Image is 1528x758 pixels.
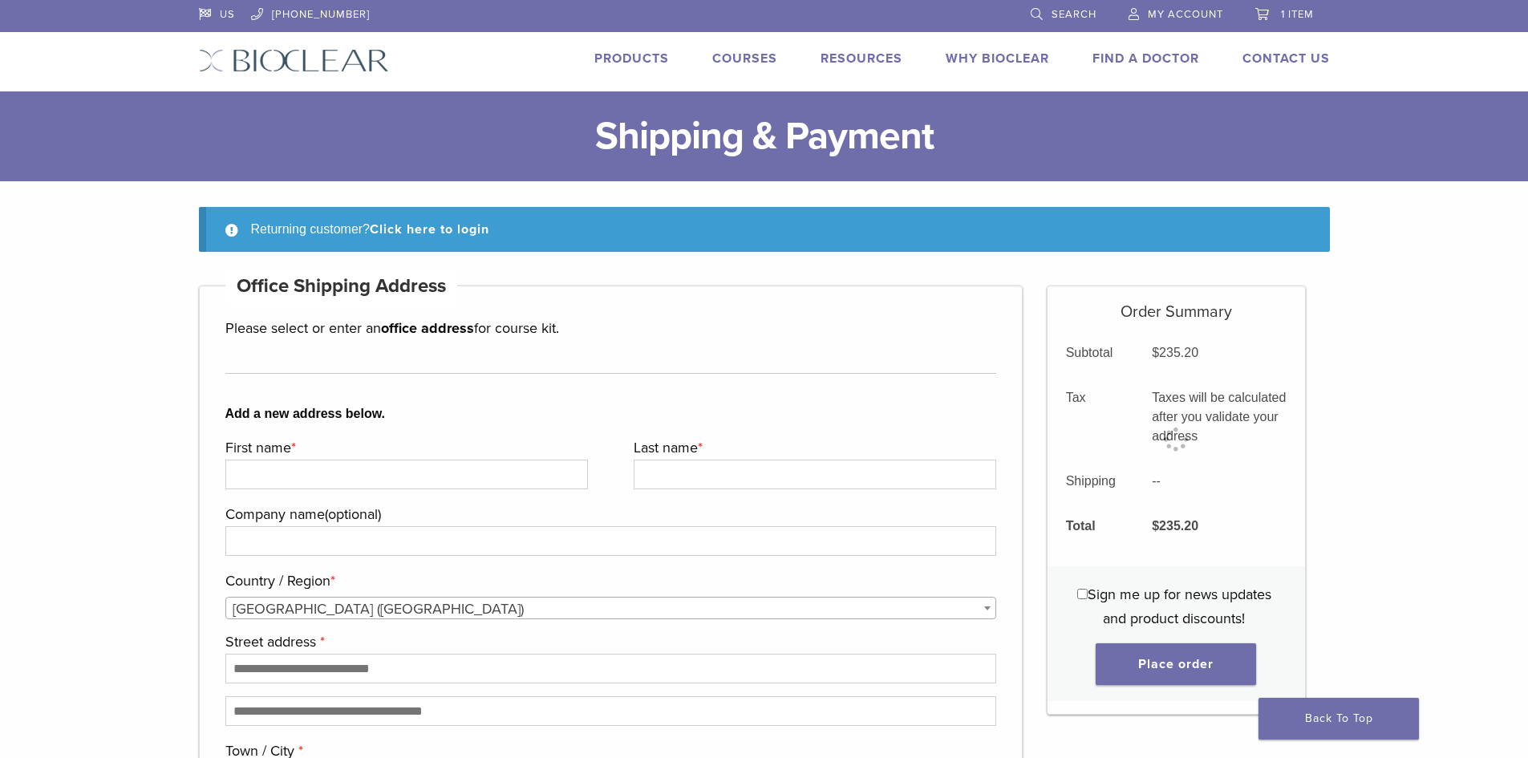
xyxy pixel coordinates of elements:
a: Resources [821,51,902,67]
span: Search [1052,8,1096,21]
a: Back To Top [1258,698,1419,740]
label: Street address [225,630,993,654]
div: Returning customer? [199,207,1330,252]
button: Place order [1096,643,1256,685]
label: Company name [225,502,993,526]
a: Why Bioclear [946,51,1049,67]
label: Country / Region [225,569,993,593]
input: Sign me up for news updates and product discounts! [1077,589,1088,599]
span: United States (US) [226,598,996,620]
span: (optional) [325,505,381,523]
img: Bioclear [199,49,389,72]
strong: office address [381,319,474,337]
span: Country / Region [225,597,997,619]
h4: Office Shipping Address [225,267,458,306]
a: Find A Doctor [1092,51,1199,67]
h5: Order Summary [1048,286,1305,322]
span: 1 item [1281,8,1314,21]
span: Sign me up for news updates and product discounts! [1088,586,1271,627]
a: Products [594,51,669,67]
a: Click here to login [370,221,489,237]
p: Please select or enter an for course kit. [225,316,997,340]
label: Last name [634,436,992,460]
span: My Account [1148,8,1223,21]
a: Courses [712,51,777,67]
label: First name [225,436,584,460]
b: Add a new address below. [225,404,997,424]
a: Contact Us [1242,51,1330,67]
